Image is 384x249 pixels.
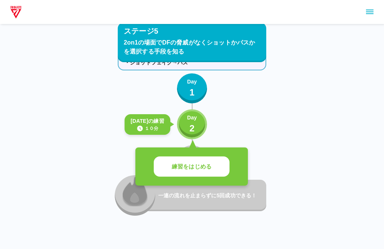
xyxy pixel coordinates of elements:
button: Day1 [177,73,207,103]
p: [DATE]の練習 [130,117,164,125]
p: ・ショットフェイク→パス [124,59,259,67]
p: 2on1の場面でDFの脅威がなくショットかパスかを選択する手段を知る [124,38,260,56]
p: 2 [189,122,195,135]
p: １０分 [145,125,158,132]
p: 一連の流れを止まらずに5回成功できる！ [158,192,263,200]
p: 練習をはじめる [172,163,211,171]
img: dummy [9,4,23,19]
button: 練習をはじめる [154,157,229,177]
button: sidemenu [363,6,376,18]
p: 1 [189,86,195,99]
p: Day [187,114,197,122]
button: locked_fire_icon [115,175,155,216]
p: Day [187,78,197,86]
img: locked_fire_icon [123,176,148,206]
button: Day2 [177,109,207,139]
p: ステージ5 [124,25,158,37]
